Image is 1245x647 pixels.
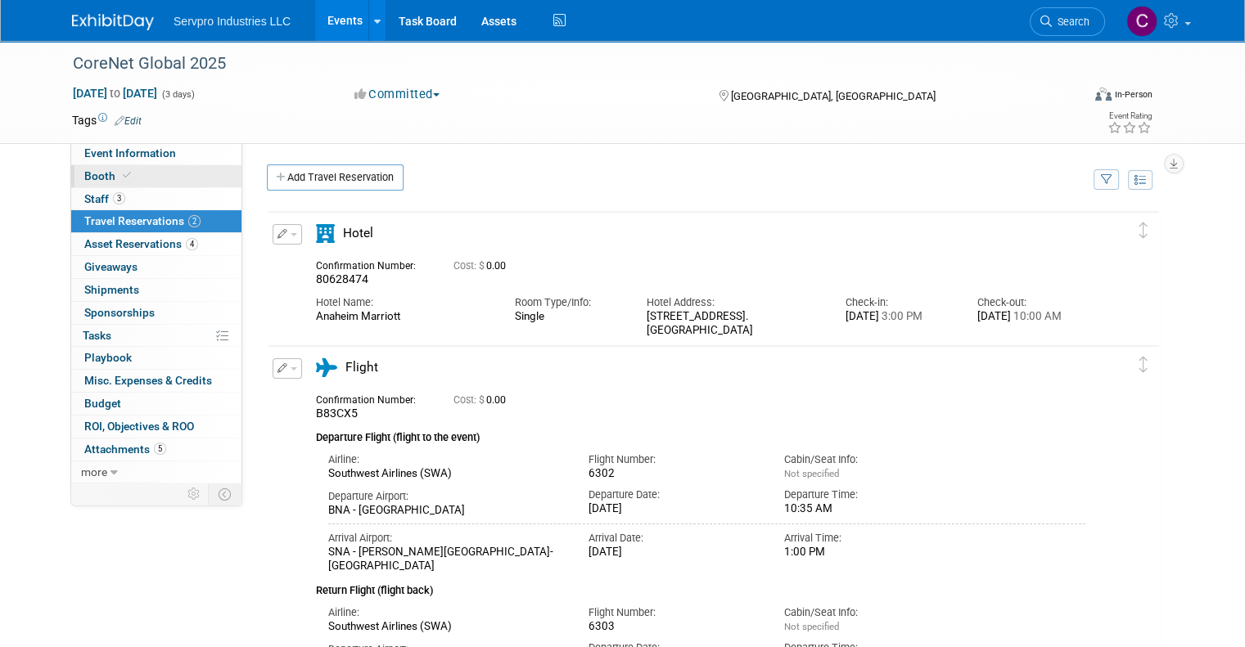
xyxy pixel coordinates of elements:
span: Sponsorships [84,306,155,319]
div: [DATE] [977,310,1085,324]
div: Airline: [328,605,564,620]
i: Filter by Traveler [1101,175,1112,186]
a: more [71,461,241,483]
div: Confirmation Number: [316,389,429,407]
span: 3:00 PM [879,310,922,322]
a: Budget [71,393,241,415]
div: 10:35 AM [784,502,955,516]
div: 6303 [589,620,760,634]
div: Arrival Date: [589,531,760,546]
a: Shipments [71,279,241,301]
span: Travel Reservations [84,214,201,227]
span: B83CX5 [316,407,358,420]
span: (3 days) [160,89,195,100]
div: Southwest Airlines (SWA) [328,620,564,634]
div: Arrival Time: [784,531,955,546]
span: Search [1052,16,1089,28]
a: Tasks [71,325,241,347]
div: Airline: [328,452,564,467]
div: BNA - [GEOGRAPHIC_DATA] [328,504,564,518]
span: Staff [84,192,125,205]
div: [DATE] [846,310,954,324]
div: Departure Time: [784,487,955,502]
span: Giveaways [84,260,138,273]
div: Confirmation Number: [316,255,429,272]
div: Departure Airport: [328,489,564,504]
span: Playbook [84,351,132,364]
span: 3 [113,192,125,204]
div: Check-out: [977,295,1085,310]
a: Playbook [71,347,241,369]
a: Misc. Expenses & Credits [71,370,241,392]
span: Event Information [84,146,176,160]
div: CoreNet Global 2025 [67,49,1061,79]
a: Sponsorships [71,302,241,324]
span: Hotel [343,226,373,240]
span: Not specified [784,468,839,479]
span: 0.00 [453,260,512,272]
a: Travel Reservations2 [71,210,241,232]
td: Toggle Event Tabs [209,483,242,505]
span: Flight [345,360,378,375]
div: Flight Number: [589,452,760,467]
a: Add Travel Reservation [267,164,404,191]
div: 6302 [589,467,760,481]
span: Tasks [83,329,111,342]
div: Check-in: [846,295,954,310]
div: Return Flight (flight back) [316,573,1085,599]
div: Hotel Address: [647,295,820,310]
span: Misc. Expenses & Credits [84,374,212,387]
a: Booth [71,165,241,187]
div: Arrival Airport: [328,531,564,546]
div: [DATE] [589,546,760,559]
div: Event Rating [1107,112,1152,120]
div: Cabin/Seat Info: [784,605,955,620]
div: Anaheim Marriott [316,310,489,324]
div: [STREET_ADDRESS]. [GEOGRAPHIC_DATA] [647,310,820,338]
i: Hotel [316,224,335,243]
a: Event Information [71,142,241,164]
a: Staff3 [71,188,241,210]
span: [DATE] [DATE] [72,86,158,101]
span: Cost: $ [453,260,486,272]
span: more [81,465,107,479]
span: Cost: $ [453,394,486,406]
div: [DATE] [589,502,760,516]
a: Edit [115,115,142,127]
div: Departure Flight (flight to the event) [316,421,1085,446]
span: Attachments [84,443,166,456]
span: 2 [188,215,201,227]
img: ExhibitDay [72,14,154,30]
div: In-Person [1114,88,1153,101]
div: SNA - [PERSON_NAME][GEOGRAPHIC_DATA]-[GEOGRAPHIC_DATA] [328,546,564,573]
td: Tags [72,112,142,128]
div: Cabin/Seat Info: [784,452,955,467]
span: Not specified [784,621,839,632]
span: Servpro Industries LLC [174,15,291,28]
span: 4 [186,238,198,250]
img: Chris Chassagneux [1126,6,1157,37]
a: Attachments5 [71,438,241,461]
div: 1:00 PM [784,546,955,559]
span: ROI, Objectives & ROO [84,420,194,433]
div: Event Format [993,85,1153,110]
span: Booth [84,169,134,182]
div: Departure Date: [589,487,760,502]
div: Room Type/Info: [514,295,622,310]
a: Giveaways [71,256,241,278]
i: Click and drag to move item [1139,222,1148,239]
span: 5 [154,443,166,455]
a: Search [1030,7,1105,36]
i: Booth reservation complete [123,171,131,180]
a: Asset Reservations4 [71,233,241,255]
span: [GEOGRAPHIC_DATA], [GEOGRAPHIC_DATA] [731,90,936,102]
div: Flight Number: [589,605,760,620]
a: ROI, Objectives & ROO [71,416,241,438]
span: to [107,87,123,100]
span: 10:00 AM [1011,310,1062,322]
div: Southwest Airlines (SWA) [328,467,564,481]
img: Format-Inperson.png [1095,88,1112,101]
span: Asset Reservations [84,237,198,250]
span: Shipments [84,283,139,296]
div: Single [514,310,622,323]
